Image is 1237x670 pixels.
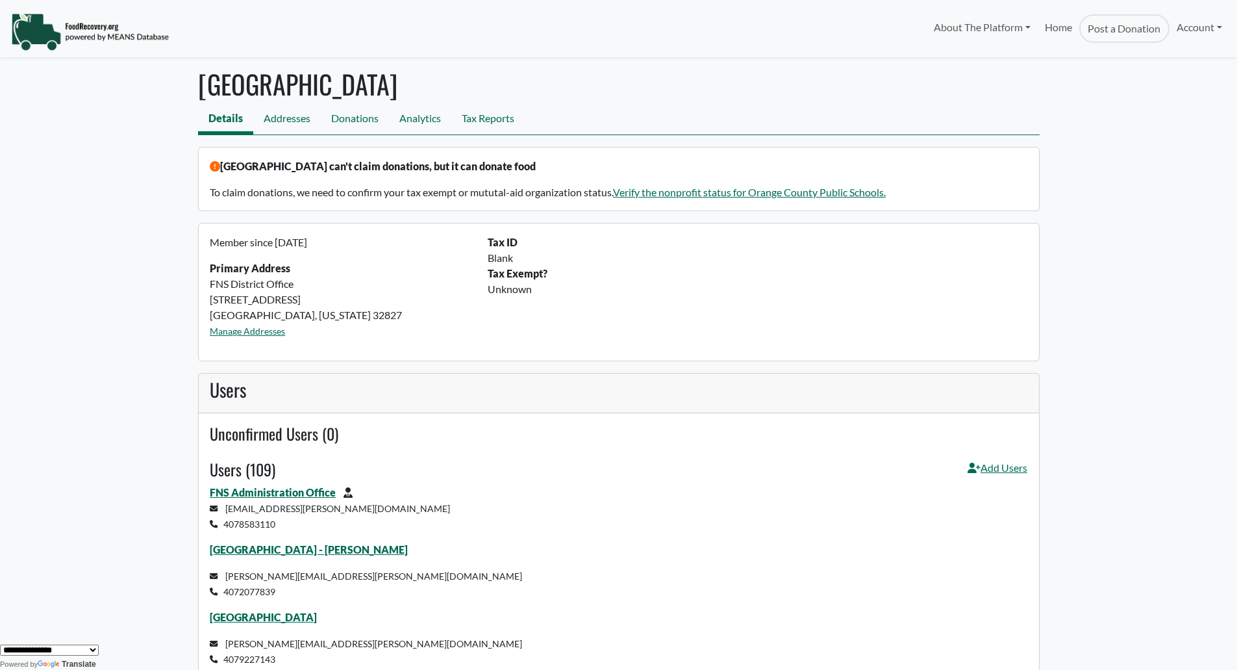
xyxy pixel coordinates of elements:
[1038,14,1079,43] a: Home
[210,159,1027,174] p: [GEOGRAPHIC_DATA] can't claim donations, but it can donate food
[11,12,169,51] img: NavigationLogo_FoodRecovery-91c16205cd0af1ed486a0f1a7774a6544ea792ac00100771e7dd3ec7c0e58e41.png
[210,460,275,479] h4: Users (109)
[968,460,1027,485] a: Add Users
[389,105,451,135] a: Analytics
[488,236,518,248] b: Tax ID
[1169,14,1229,40] a: Account
[210,638,522,665] small: [PERSON_NAME][EMAIL_ADDRESS][PERSON_NAME][DOMAIN_NAME] 4079227143
[210,262,290,274] strong: Primary Address
[253,105,321,135] a: Addresses
[202,235,480,349] div: FNS District Office [STREET_ADDRESS] [GEOGRAPHIC_DATA], [US_STATE] 32827
[210,424,1027,443] h4: Unconfirmed Users (0)
[1079,14,1169,43] a: Post a Donation
[210,235,472,250] p: Member since [DATE]
[451,105,525,135] a: Tax Reports
[210,326,285,337] a: Manage Addresses
[480,250,1035,266] div: Blank
[198,68,1040,99] h1: [GEOGRAPHIC_DATA]
[38,660,96,669] a: Translate
[198,105,253,135] a: Details
[488,267,547,279] b: Tax Exempt?
[926,14,1037,40] a: About The Platform
[210,379,1027,401] h3: Users
[210,503,450,530] small: [EMAIL_ADDRESS][PERSON_NAME][DOMAIN_NAME] 4078583110
[613,186,886,198] a: Verify the nonprofit status for Orange County Public Schools.
[210,571,522,597] small: [PERSON_NAME][EMAIL_ADDRESS][PERSON_NAME][DOMAIN_NAME] 4072077839
[480,281,1035,297] div: Unknown
[210,185,1027,200] p: To claim donations, we need to confirm your tax exempt or mututal-aid organization status.
[321,105,389,135] a: Donations
[210,486,336,498] a: FNS Administration Office
[210,611,317,623] a: [GEOGRAPHIC_DATA]
[38,660,62,669] img: Google Translate
[210,543,408,556] a: [GEOGRAPHIC_DATA] - [PERSON_NAME]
